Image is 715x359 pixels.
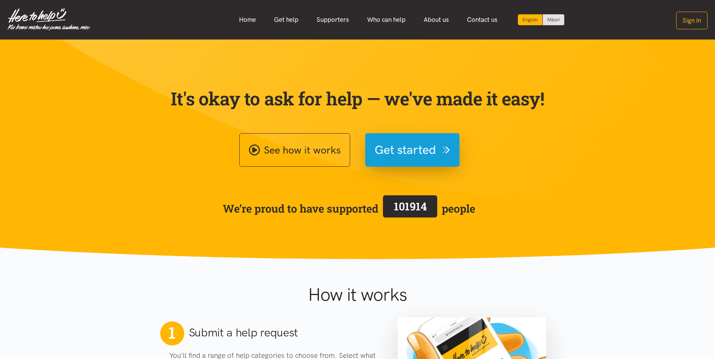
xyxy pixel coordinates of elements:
a: 101914 [378,194,442,223]
a: Supporters [308,12,358,28]
span: 1 [168,323,175,342]
div: Language toggle [518,14,565,25]
a: Contact us [458,12,507,28]
button: Sign in [676,12,707,29]
span: We’re proud to have supported people [223,194,475,223]
button: Get started [365,133,459,167]
a: About us [415,12,458,28]
h1: How it works [234,284,481,306]
a: See how it works [239,133,350,167]
h2: Submit a help request [189,325,299,341]
a: Get help [265,12,308,28]
a: Switch to Te Reo Māori [543,14,564,25]
a: Who can help [358,12,415,28]
a: Home [230,12,265,28]
span: 101914 [394,199,427,213]
p: It's okay to ask for help — we've made it easy! [169,88,546,110]
img: Home [8,8,90,31]
span: Get started [375,140,436,160]
div: Current language [518,14,543,25]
